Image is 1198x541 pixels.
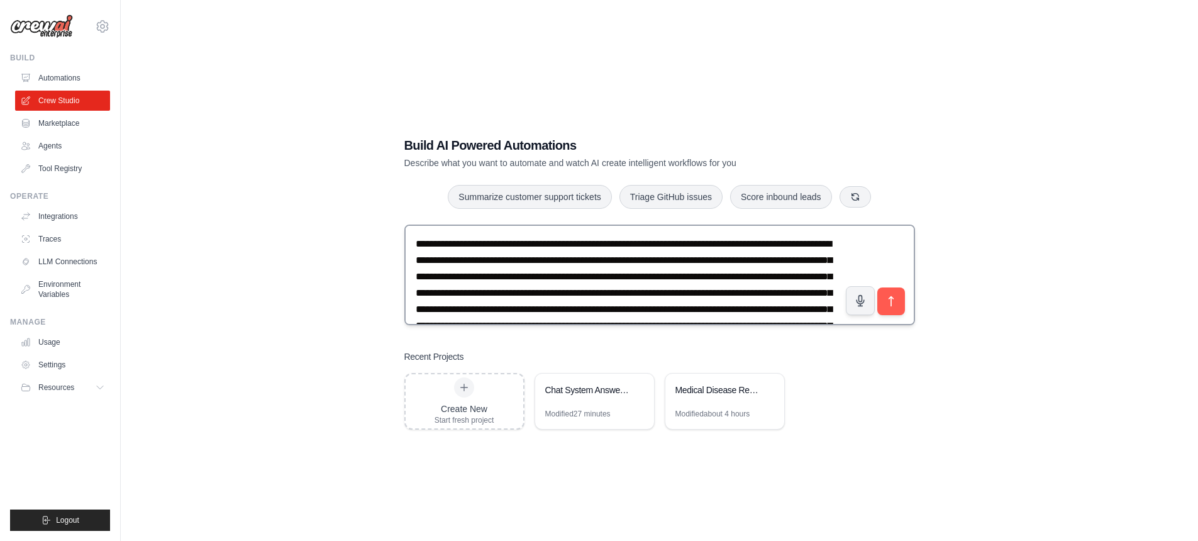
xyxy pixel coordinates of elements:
h1: Build AI Powered Automations [404,137,827,154]
button: Resources [15,377,110,398]
a: Tool Registry [15,159,110,179]
div: Chat System Answer Quality Validator [545,384,631,396]
a: Automations [15,68,110,88]
div: Medical Disease Research & Data Structuring [675,384,762,396]
a: Settings [15,355,110,375]
a: Usage [15,332,110,352]
a: Environment Variables [15,274,110,304]
a: Marketplace [15,113,110,133]
div: Modified 27 minutes [545,409,611,419]
a: Traces [15,229,110,249]
a: Integrations [15,206,110,226]
span: Resources [38,382,74,393]
button: Triage GitHub issues [619,185,723,209]
span: Logout [56,515,79,525]
div: Start fresh project [435,415,494,425]
button: Score inbound leads [730,185,832,209]
button: Logout [10,510,110,531]
p: Describe what you want to automate and watch AI create intelligent workflows for you [404,157,827,169]
div: Operate [10,191,110,201]
button: Click to speak your automation idea [846,286,875,315]
a: Crew Studio [15,91,110,111]
button: Summarize customer support tickets [448,185,611,209]
button: Get new suggestions [840,186,871,208]
div: Manage [10,317,110,327]
a: Agents [15,136,110,156]
iframe: Chat Widget [1135,481,1198,541]
div: Modified about 4 hours [675,409,750,419]
div: Create New [435,403,494,415]
img: Logo [10,14,73,38]
a: LLM Connections [15,252,110,272]
h3: Recent Projects [404,350,464,363]
div: Build [10,53,110,63]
